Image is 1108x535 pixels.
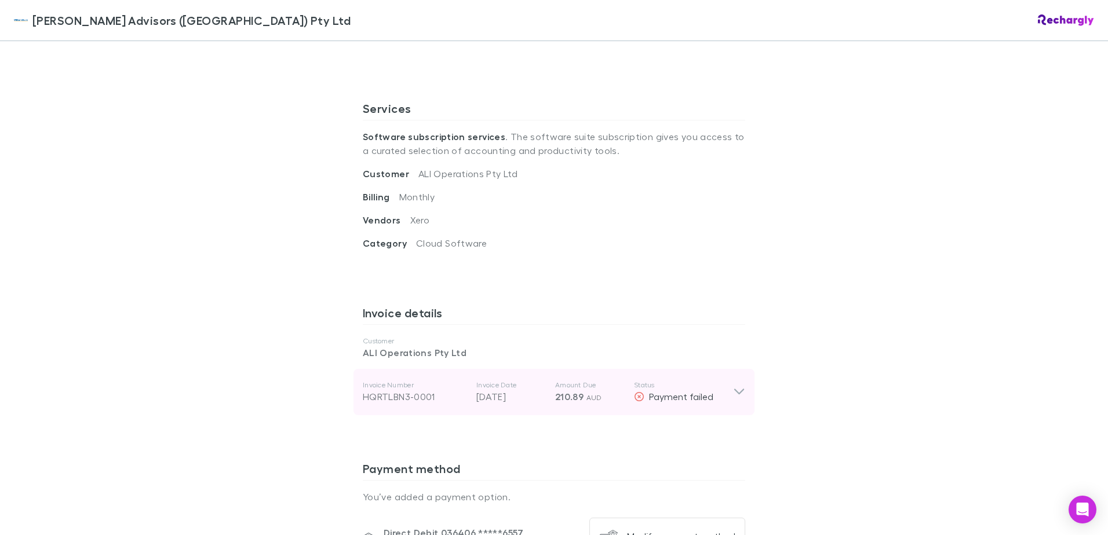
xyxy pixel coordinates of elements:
[586,393,602,402] span: AUD
[363,191,399,203] span: Billing
[363,380,467,390] p: Invoice Number
[555,391,584,402] span: 210.89
[353,369,755,415] div: Invoice NumberHQRTLBN3-0001Invoice Date[DATE]Amount Due210.89 AUDStatusPayment failed
[363,306,745,324] h3: Invoice details
[363,346,745,360] p: ALI Operations Pty Ltd
[555,380,625,390] p: Amount Due
[32,12,351,29] span: [PERSON_NAME] Advisors ([GEOGRAPHIC_DATA]) Pty Ltd
[363,336,745,346] p: Customer
[410,214,429,225] span: Xero
[399,191,435,202] span: Monthly
[476,380,546,390] p: Invoice Date
[363,120,745,167] p: . The software suite subscription gives you access to a curated selection of accounting and produ...
[1069,496,1096,523] div: Open Intercom Messenger
[363,490,745,504] p: You’ve added a payment option.
[14,13,28,27] img: William Buck Advisors (WA) Pty Ltd's Logo
[363,461,745,480] h3: Payment method
[363,214,410,226] span: Vendors
[363,131,505,142] strong: Software subscription services
[363,390,467,404] div: HQRTLBN3-0001
[363,101,745,120] h3: Services
[363,168,418,179] span: Customer
[476,390,546,404] p: [DATE]
[634,380,733,390] p: Status
[418,168,517,179] span: ALI Operations Pty Ltd
[416,237,487,248] span: Cloud Software
[363,237,416,249] span: Category
[1038,14,1094,26] img: Rechargly Logo
[649,391,713,402] span: Payment failed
